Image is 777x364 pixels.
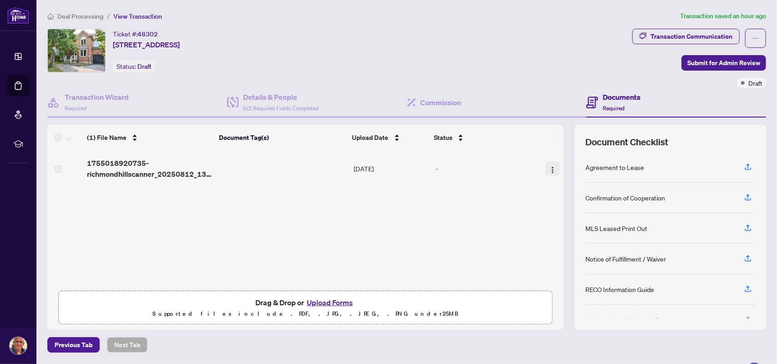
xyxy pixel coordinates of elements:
div: - [436,164,531,174]
button: Previous Tab [47,337,100,353]
p: Supported files include .PDF, .JPG, .JPEG, .PNG under 25 MB [64,308,547,319]
span: Previous Tab [55,338,92,352]
span: 0/2 Required Fields Completed [243,105,319,112]
th: (1) File Name [83,125,215,150]
button: Logo [545,161,560,176]
span: Drag & Drop or [255,297,355,308]
span: Required [65,105,86,112]
button: Submit for Admin Review [681,55,766,71]
button: Next Tab [107,337,147,353]
span: Upload Date [352,133,389,143]
span: Draft [137,62,152,71]
span: Required [603,105,625,112]
span: View Transaction [113,12,162,21]
th: Document Tag(s) [215,125,349,150]
th: Status [430,125,532,150]
div: RECO Information Guide [585,284,654,294]
h4: Commission [421,97,462,108]
div: MLS Leased Print Out [585,223,647,233]
span: Document Checklist [585,136,668,149]
div: Agreement to Lease [585,162,644,172]
span: (1) File Name [87,133,127,143]
button: Upload Forms [304,297,355,308]
div: Status: [113,60,155,72]
h4: Details & People [243,92,319,103]
span: home [47,13,54,20]
span: Submit for Admin Review [687,56,760,70]
span: 48302 [137,30,158,38]
h4: Transaction Wizard [65,92,129,103]
img: logo [7,7,29,24]
span: Deal Processing [57,12,103,21]
img: Profile Icon [10,337,27,354]
span: [STREET_ADDRESS] [113,39,180,50]
span: Drag & Drop orUpload FormsSupported files include .PDF, .JPG, .JPEG, .PNG under25MB [59,291,552,325]
article: Transaction saved an hour ago [680,11,766,21]
span: Status [434,133,452,143]
button: Open asap [741,332,768,359]
th: Upload Date [349,125,430,150]
button: Transaction Communication [632,29,740,44]
div: Ticket #: [113,29,158,39]
li: / [107,11,110,21]
span: ellipsis [752,35,759,41]
div: Notice of Fulfillment / Waiver [585,254,666,264]
img: IMG-N12322715_1.jpg [48,29,105,72]
div: Confirmation of Cooperation [585,193,665,203]
td: [DATE] [350,150,432,187]
h4: Documents [603,92,640,103]
span: 1755018920735-richmondhillscanner_20250812_131155.pdf [87,158,212,179]
span: Draft [748,78,762,88]
div: Transaction Communication [650,29,732,44]
img: Logo [549,166,556,174]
